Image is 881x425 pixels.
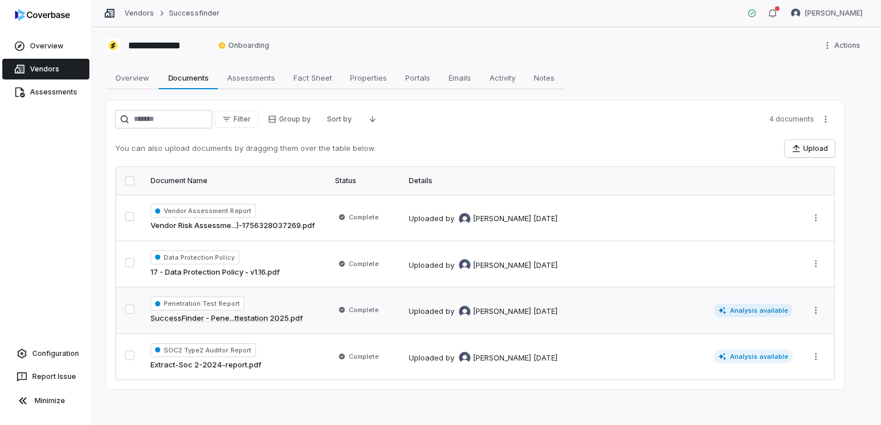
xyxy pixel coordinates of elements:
div: Uploaded [409,259,558,271]
button: More actions [816,111,835,128]
span: [PERSON_NAME] [473,306,531,317]
div: Details [409,176,793,185]
button: Report Issue [5,366,87,387]
button: Sort by [320,111,359,128]
span: [PERSON_NAME] [473,352,531,364]
div: Document Name [150,176,321,185]
div: [DATE] [533,306,558,317]
button: Minimize [5,389,87,412]
button: Luke Taylor avatar[PERSON_NAME] [784,5,869,22]
div: [DATE] [533,352,558,364]
a: 17 - Data Protection Policy - v1.16.pdf [150,267,280,278]
span: Notes [529,70,559,85]
a: Vendors [125,9,154,18]
img: Luke Taylor avatar [459,352,470,363]
span: [PERSON_NAME] [473,260,531,271]
p: You can also upload documents by dragging them over the table below. [115,143,376,154]
a: Assessments [2,82,89,103]
a: Vendors [2,59,89,79]
span: Data Protection Policy [150,251,239,264]
span: Penetration Test Report [150,297,244,310]
button: Group by [261,111,318,128]
button: More actions [807,302,825,319]
a: Successfinder [169,9,220,18]
span: Assessments [223,70,280,85]
span: Complete [349,352,379,361]
a: Extract-Soc 2-2024-report.pdf [150,359,261,371]
span: Overview [111,70,154,85]
a: Vendor Risk Assessme...)-1756328037269.pdf [150,220,315,232]
button: More actions [807,209,825,226]
div: by [446,352,531,363]
div: [DATE] [533,260,558,271]
img: Luke Taylor avatar [459,306,470,317]
img: Luke Taylor avatar [459,259,470,271]
div: [DATE] [533,213,558,225]
svg: Descending [368,115,377,124]
img: Luke Taylor avatar [459,213,470,225]
span: SOC2 Type2 Auditor Report [150,343,256,357]
span: [PERSON_NAME] [805,9,863,18]
div: by [446,213,531,225]
a: SuccessFinder - Pene...ttestation 2025.pdf [150,313,303,324]
button: Upload [785,140,835,157]
span: [PERSON_NAME] [473,213,531,225]
div: by [446,259,531,271]
div: Uploaded [409,306,558,317]
a: Overview [2,36,89,56]
span: Filter [234,115,251,124]
span: Properties [345,70,391,85]
span: Emails [444,70,476,85]
span: Complete [349,259,379,268]
div: by [446,306,531,317]
span: Onboarding [218,41,269,50]
a: Configuration [5,343,87,364]
button: Descending [361,111,384,128]
div: Status [335,176,395,185]
span: Analysis available [714,350,793,363]
span: Portals [401,70,435,85]
span: Fact Sheet [289,70,337,85]
span: Complete [349,212,379,222]
button: More actions [807,255,825,272]
button: Filter [214,111,258,128]
button: More actions [819,37,867,54]
span: Vendor Assessment Report [150,204,256,218]
span: Activity [485,70,520,85]
span: Complete [349,305,379,314]
img: logo-D7KZi-bG.svg [15,9,70,21]
button: More actions [807,348,825,365]
span: Analysis available [714,303,793,317]
span: Documents [164,70,213,85]
div: Uploaded [409,213,558,225]
img: Luke Taylor avatar [791,9,800,18]
div: Uploaded [409,352,558,363]
span: 4 documents [769,115,814,124]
